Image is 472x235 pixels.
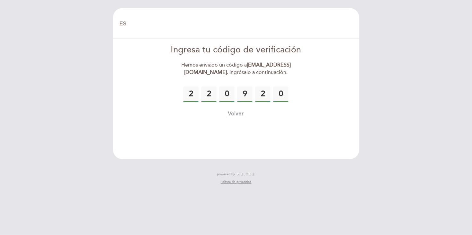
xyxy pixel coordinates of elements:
a: powered by [217,172,255,176]
a: Política de privacidad [220,180,251,184]
input: 0 [273,86,288,102]
div: Hemos enviado un código a . Ingrésalo a continuación. [162,61,310,76]
input: 0 [201,86,217,102]
input: 0 [237,86,253,102]
input: 0 [219,86,235,102]
img: MEITRE [237,173,255,176]
button: Volver [228,110,244,118]
input: 0 [255,86,270,102]
div: Ingresa tu código de verificación [162,44,310,56]
span: powered by [217,172,235,176]
input: 0 [183,86,199,102]
strong: [EMAIL_ADDRESS][DOMAIN_NAME] [184,62,291,76]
